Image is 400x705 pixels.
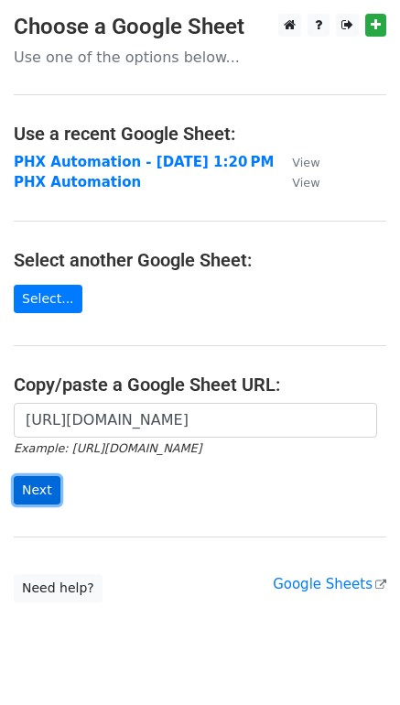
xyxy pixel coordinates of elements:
a: View [274,174,319,190]
a: View [274,154,319,170]
small: Example: [URL][DOMAIN_NAME] [14,441,201,455]
a: PHX Automation - [DATE] 1:20 PM [14,154,274,170]
a: PHX Automation [14,174,141,190]
input: Paste your Google Sheet URL here [14,403,377,438]
small: View [292,176,319,190]
p: Use one of the options below... [14,48,386,67]
iframe: Chat Widget [308,617,400,705]
h3: Choose a Google Sheet [14,14,386,40]
a: Need help? [14,574,103,602]
small: View [292,156,319,169]
h4: Select another Google Sheet: [14,249,386,271]
a: Select... [14,285,82,313]
h4: Use a recent Google Sheet: [14,123,386,145]
a: Google Sheets [273,576,386,592]
h4: Copy/paste a Google Sheet URL: [14,374,386,396]
input: Next [14,476,60,504]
